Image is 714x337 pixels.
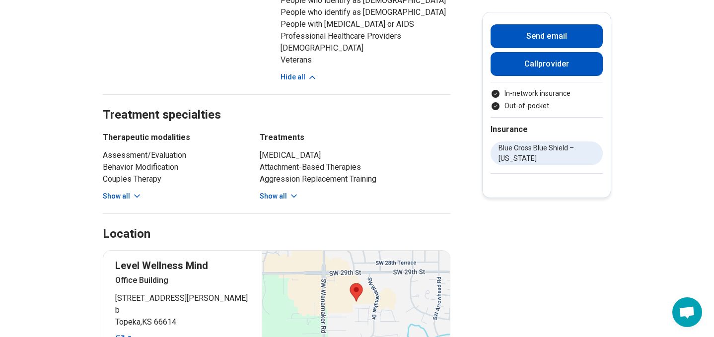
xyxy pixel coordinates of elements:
[103,132,242,143] h3: Therapeutic modalities
[491,101,603,111] li: Out-of-pocket
[672,297,702,327] div: Open chat
[491,24,603,48] button: Send email
[281,30,450,42] li: Professional Healthcare Providers
[115,274,250,286] p: Office Building
[103,83,450,124] h2: Treatment specialties
[281,72,317,82] button: Hide all
[491,141,603,165] li: Blue Cross Blue Shield – [US_STATE]
[115,304,250,316] span: b
[115,316,250,328] span: Topeka , KS 66614
[260,149,450,161] li: [MEDICAL_DATA]
[281,18,450,30] li: People with [MEDICAL_DATA] or AIDS
[103,161,242,173] li: Behavior Modification
[281,42,450,54] li: [DEMOGRAPHIC_DATA]
[281,6,450,18] li: People who identify as [DEMOGRAPHIC_DATA]
[103,149,242,161] li: Assessment/Evaluation
[260,161,450,173] li: Attachment-Based Therapies
[115,259,250,272] p: Level Wellness Mind
[103,191,142,202] button: Show all
[115,292,250,304] span: [STREET_ADDRESS][PERSON_NAME]
[281,54,450,66] li: Veterans
[260,132,450,143] h3: Treatments
[260,173,450,185] li: Aggression Replacement Training
[491,52,603,76] button: Callprovider
[491,124,603,135] h2: Insurance
[103,173,242,185] li: Couples Therapy
[260,191,299,202] button: Show all
[491,88,603,99] li: In-network insurance
[491,88,603,111] ul: Payment options
[103,226,150,243] h2: Location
